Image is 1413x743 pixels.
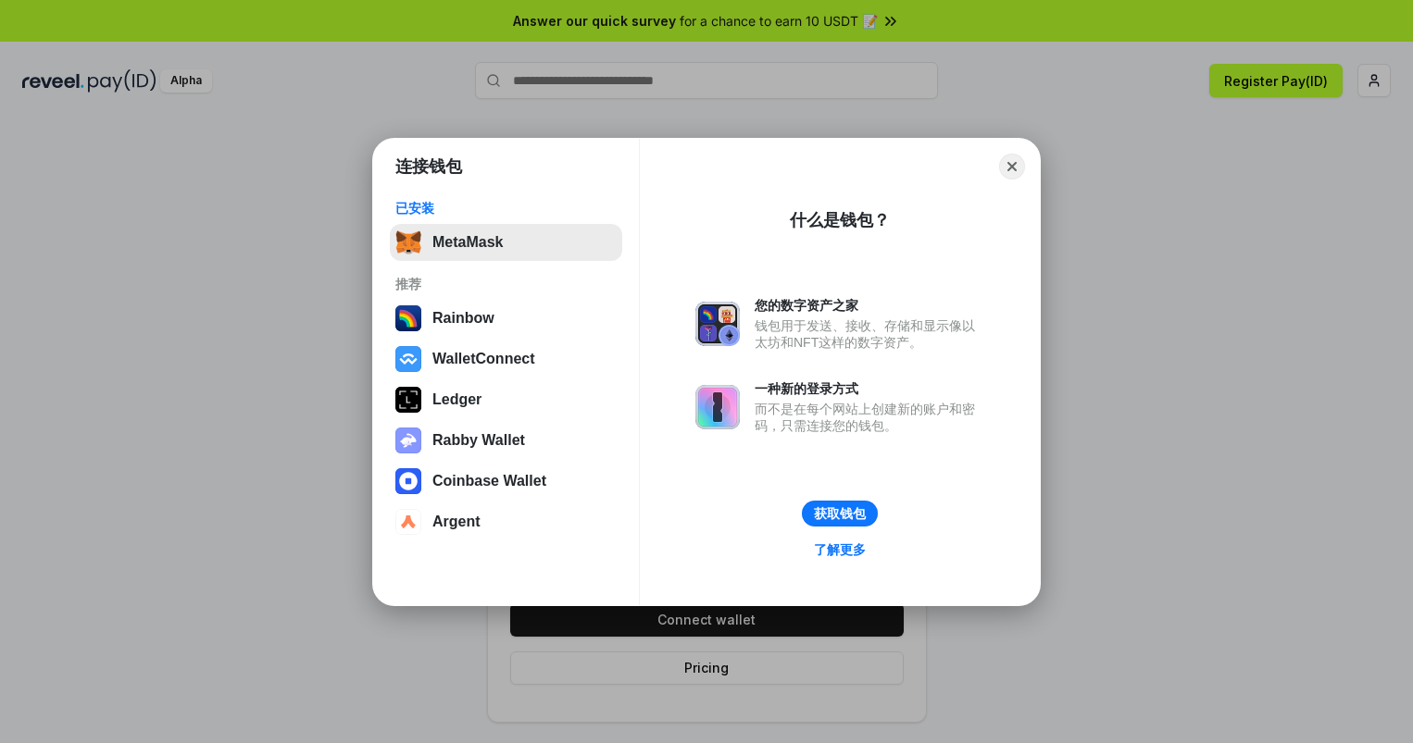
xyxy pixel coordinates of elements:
div: 推荐 [395,276,617,292]
button: Rainbow [390,300,622,337]
img: svg+xml,%3Csvg%20fill%3D%22none%22%20height%3D%2233%22%20viewBox%3D%220%200%2035%2033%22%20width%... [395,229,421,255]
div: 了解更多 [814,541,866,558]
h1: 连接钱包 [395,155,462,178]
div: Ledger [432,391,481,408]
button: Argent [390,503,622,540]
div: 已安装 [395,200,617,217]
div: 获取钱包 [814,505,866,522]
img: svg+xml,%3Csvg%20xmlns%3D%22http%3A%2F%2Fwww.w3.org%2F2000%2Fsvg%22%20width%3D%2228%22%20height%3... [395,387,421,413]
div: Rainbow [432,310,494,327]
button: Coinbase Wallet [390,463,622,500]
div: Rabby Wallet [432,432,525,449]
img: svg+xml,%3Csvg%20xmlns%3D%22http%3A%2F%2Fwww.w3.org%2F2000%2Fsvg%22%20fill%3D%22none%22%20viewBox... [395,427,421,453]
img: svg+xml,%3Csvg%20width%3D%2228%22%20height%3D%2228%22%20viewBox%3D%220%200%2028%2028%22%20fill%3D... [395,509,421,535]
img: svg+xml,%3Csvg%20xmlns%3D%22http%3A%2F%2Fwww.w3.org%2F2000%2Fsvg%22%20fill%3D%22none%22%20viewBox... [695,302,740,346]
img: svg+xml,%3Csvg%20xmlns%3D%22http%3A%2F%2Fwww.w3.org%2F2000%2Fsvg%22%20fill%3D%22none%22%20viewBox... [695,385,740,429]
div: Argent [432,514,481,530]
img: svg+xml,%3Csvg%20width%3D%2228%22%20height%3D%2228%22%20viewBox%3D%220%200%2028%2028%22%20fill%3D... [395,346,421,372]
div: Coinbase Wallet [432,473,546,489]
div: WalletConnect [432,351,535,367]
button: Rabby Wallet [390,422,622,459]
button: 获取钱包 [802,501,878,526]
button: Ledger [390,381,622,418]
a: 了解更多 [803,538,877,562]
div: 一种新的登录方式 [755,380,984,397]
button: Close [999,154,1025,180]
div: 钱包用于发送、接收、存储和显示像以太坊和NFT这样的数字资产。 [755,317,984,351]
div: 您的数字资产之家 [755,297,984,314]
button: MetaMask [390,224,622,261]
div: 什么是钱包？ [790,209,890,231]
img: svg+xml,%3Csvg%20width%3D%22120%22%20height%3D%22120%22%20viewBox%3D%220%200%20120%20120%22%20fil... [395,305,421,331]
img: svg+xml,%3Csvg%20width%3D%2228%22%20height%3D%2228%22%20viewBox%3D%220%200%2028%2028%22%20fill%3D... [395,468,421,494]
button: WalletConnect [390,341,622,378]
div: 而不是在每个网站上创建新的账户和密码，只需连接您的钱包。 [755,401,984,434]
div: MetaMask [432,234,503,251]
